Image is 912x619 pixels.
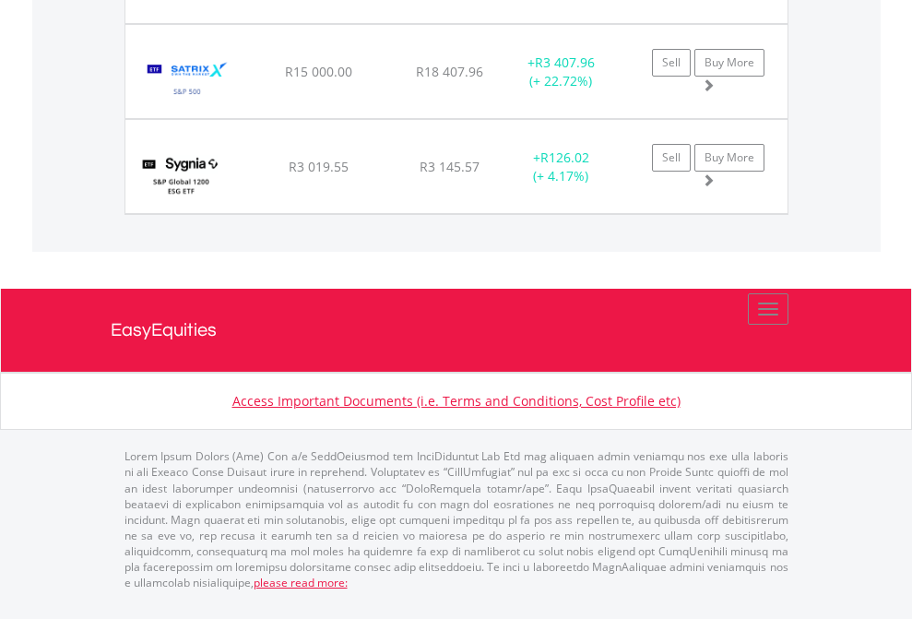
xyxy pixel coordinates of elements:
a: Buy More [694,49,764,77]
img: TFSA.STX500.png [135,48,241,113]
span: R3 019.55 [289,158,349,175]
a: please read more: [254,575,348,590]
a: Buy More [694,144,764,172]
div: + (+ 22.72%) [503,54,619,90]
div: + (+ 4.17%) [503,149,619,185]
span: R3 145.57 [420,158,480,175]
img: TFSA.SYGESG.png [135,143,228,208]
a: EasyEquities [111,289,802,372]
span: R18 407.96 [416,63,483,80]
a: Access Important Documents (i.e. Terms and Conditions, Cost Profile etc) [232,392,681,410]
span: R15 000.00 [285,63,352,80]
a: Sell [652,49,691,77]
p: Lorem Ipsum Dolors (Ame) Con a/e SeddOeiusmod tem InciDiduntut Lab Etd mag aliquaen admin veniamq... [124,448,788,590]
a: Sell [652,144,691,172]
span: R126.02 [540,149,589,166]
span: R3 407.96 [535,54,595,71]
